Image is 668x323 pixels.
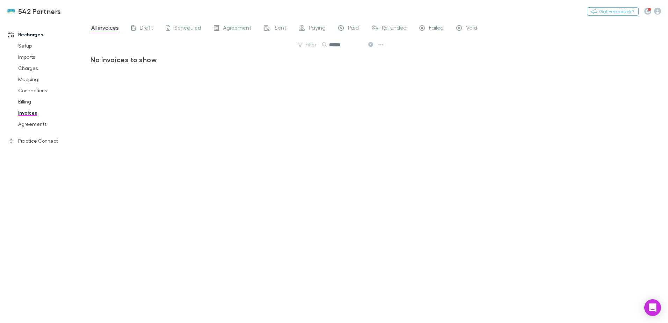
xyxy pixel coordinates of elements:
a: Billing [11,96,94,107]
span: Paid [348,24,359,33]
span: Draft [140,24,153,33]
a: Setup [11,40,94,51]
div: Open Intercom Messenger [644,299,661,316]
span: Failed [429,24,444,33]
a: Imports [11,51,94,63]
span: All invoices [91,24,119,33]
a: Charges [11,63,94,74]
span: Refunded [382,24,407,33]
span: Sent [275,24,286,33]
h3: No invoices to show [90,55,380,64]
h3: 542 Partners [18,7,61,15]
a: Invoices [11,107,94,119]
button: Filter [294,41,321,49]
a: Mapping [11,74,94,85]
span: Void [466,24,477,33]
a: Recharges [1,29,94,40]
a: Connections [11,85,94,96]
span: Agreement [223,24,252,33]
span: Scheduled [174,24,201,33]
a: 542 Partners [3,3,65,20]
button: Got Feedback? [587,7,639,16]
span: Paying [309,24,326,33]
a: Practice Connect [1,135,94,146]
img: 542 Partners's Logo [7,7,15,15]
a: Agreements [11,119,94,130]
